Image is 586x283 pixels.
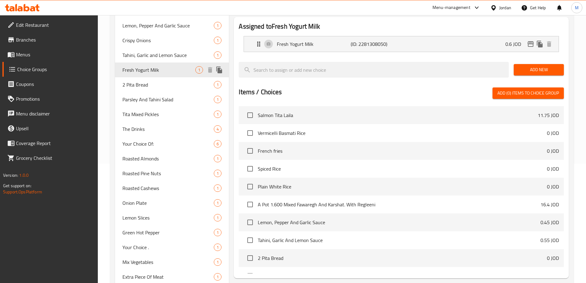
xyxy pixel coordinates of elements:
[239,87,282,97] h2: Items / Choices
[195,66,203,74] div: Choices
[196,67,203,73] span: 1
[16,51,93,58] span: Menus
[214,97,221,103] span: 1
[214,82,221,88] span: 1
[526,39,535,49] button: edit
[239,34,564,55] li: Expand
[115,255,229,269] div: Mix Vegetables1
[115,107,229,122] div: Tita Mixed Pickles1
[244,162,257,175] span: Select choice
[214,170,221,177] div: Choices
[214,51,221,59] div: Choices
[214,199,221,207] div: Choices
[122,140,214,148] span: Your Choice Of:
[115,181,229,196] div: Roasted Cashews1
[258,147,547,155] span: French fries
[115,48,229,63] div: Tahini, Garlic and Lemon Sauce1
[433,4,470,11] div: Menu-management
[16,21,93,29] span: Edit Restaurant
[16,36,93,43] span: Branches
[258,183,547,190] span: Plain White Rice
[540,219,559,226] p: 0.45 JOD
[239,22,564,31] h2: Assigned to Fresh Yogurt Milk
[115,240,229,255] div: Your Choice .1
[214,273,221,281] div: Choices
[244,144,257,157] span: Select choice
[239,62,509,78] input: search
[547,129,559,137] p: 0 JOD
[258,219,540,226] span: Lemon, Pepper And Garlic Sauce
[547,272,559,280] p: 0 JOD
[214,81,221,88] div: Choices
[16,154,93,162] span: Grocery Checklist
[497,89,559,97] span: Add (0) items to choice group
[538,111,559,119] p: 11.75 JOD
[214,230,221,236] span: 1
[547,183,559,190] p: 0 JOD
[16,125,93,132] span: Upsell
[115,136,229,151] div: Your Choice Of:6
[258,201,540,208] span: A Pot 1.600 Mixed Fawaregh And Karshat. With Regleeni
[122,184,214,192] span: Roasted Cashews
[244,109,257,122] span: Select choice
[244,216,257,229] span: Select choice
[2,47,98,62] a: Menus
[17,66,93,73] span: Choice Groups
[244,36,559,52] div: Expand
[215,65,224,75] button: duplicate
[214,126,221,132] span: 4
[214,52,221,58] span: 1
[16,95,93,103] span: Promotions
[214,38,221,43] span: 1
[115,18,229,33] div: Lemon, Pepper And Garlic Sauce1
[122,81,214,88] span: 2 Pita Bread
[351,40,400,48] p: (ID: 2281308050)
[115,151,229,166] div: Roasted Almonds1
[214,259,221,265] span: 1
[575,4,579,11] span: M
[115,210,229,225] div: Lemon Slices1
[214,214,221,221] div: Choices
[115,196,229,210] div: Onion Plate1
[214,215,221,221] span: 1
[122,244,214,251] span: Your Choice .
[244,127,257,139] span: Select choice
[499,4,511,11] div: Jordan
[258,272,547,280] span: Tita Mixed Pickles
[214,171,221,176] span: 1
[2,32,98,47] a: Branches
[2,91,98,106] a: Promotions
[258,254,547,262] span: 2 Pita Bread
[214,200,221,206] span: 1
[122,111,214,118] span: Tita Mixed Pickles
[115,92,229,107] div: Parsley And Tahini Salad1
[547,147,559,155] p: 0 JOD
[16,110,93,117] span: Menu disclaimer
[214,229,221,236] div: Choices
[214,23,221,29] span: 1
[244,234,257,247] span: Select choice
[115,166,229,181] div: Roasted Pine Nuts1
[115,77,229,92] div: 2 Pita Bread1
[2,18,98,32] a: Edit Restaurant
[122,96,214,103] span: Parsley And Tahini Salad
[214,274,221,280] span: 1
[122,37,214,44] span: Crispy Onions
[19,171,29,179] span: 1.0.0
[115,33,229,48] div: Crispy Onions1
[2,121,98,136] a: Upsell
[122,22,214,29] span: Lemon, Pepper And Garlic Sauce
[535,39,544,49] button: duplicate
[2,77,98,91] a: Coupons
[122,170,214,177] span: Roasted Pine Nuts
[547,254,559,262] p: 0 JOD
[205,65,215,75] button: delete
[122,258,214,266] span: Mix Vegetables
[505,40,526,48] p: 0.6 JOD
[544,39,554,49] button: delete
[3,188,42,196] a: Support.OpsPlatform
[122,214,214,221] span: Lemon Slices
[214,111,221,118] div: Choices
[244,252,257,265] span: Select choice
[214,141,221,147] span: 6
